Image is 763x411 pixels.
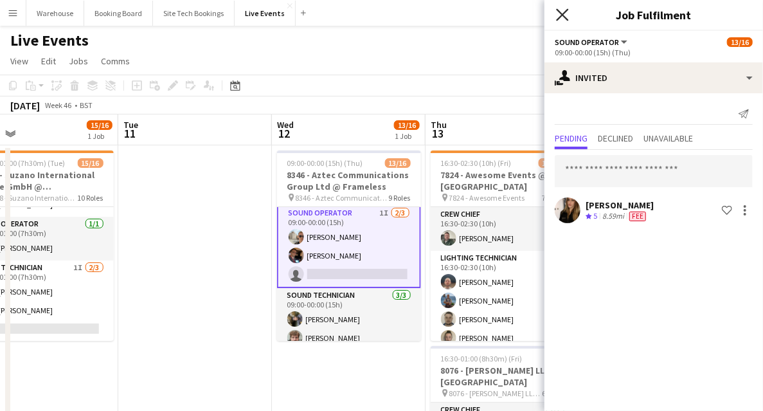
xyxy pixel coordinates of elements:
span: 16:30-01:00 (8h30m) (Fri) [441,354,523,363]
span: 9 Roles [389,193,411,203]
div: 1 Job [395,131,419,141]
span: 12/17 [539,158,564,168]
span: 13/16 [385,158,411,168]
button: Warehouse [26,1,84,26]
span: 7824 - Awesome Events [449,193,525,203]
div: 09:00-00:00 (15h) (Thu) [555,48,753,57]
span: 5 [593,211,597,221]
div: 8.59mi [600,211,627,222]
span: 13/16 [727,37,753,47]
h3: 7824 - Awesome Events @ [GEOGRAPHIC_DATA] [431,169,575,192]
app-job-card: 09:00-00:00 (15h) (Thu)13/168346 - Aztec Communications Group Ltd @ Frameless 8346 - Aztec Commun... [277,151,421,341]
span: Unavailable [643,134,693,143]
h3: Job Fulfilment [544,6,763,23]
span: 15/16 [87,120,112,130]
div: Invited [544,62,763,93]
app-card-role: Sound Technician3/309:00-00:00 (15h)[PERSON_NAME][PERSON_NAME] [277,288,421,369]
div: BST [80,100,93,110]
span: 8346 - Aztec Communications Group Ltd @ Frameless [296,193,389,203]
span: 15/16 [78,158,103,168]
app-job-card: 16:30-02:30 (10h) (Fri)12/177824 - Awesome Events @ [GEOGRAPHIC_DATA] 7824 - Awesome Events7 Role... [431,151,575,341]
div: 1 Job [87,131,112,141]
button: Sound Operator [555,37,629,47]
button: Booking Board [84,1,153,26]
h3: 8346 - Aztec Communications Group Ltd @ Frameless [277,169,421,192]
span: Declined [598,134,633,143]
button: Site Tech Bookings [153,1,235,26]
span: 16:30-02:30 (10h) (Fri) [441,158,512,168]
span: View [10,55,28,67]
span: Week 46 [42,100,75,110]
div: [PERSON_NAME] [586,199,654,211]
span: Sound Operator [555,37,619,47]
a: Comms [96,53,135,69]
app-card-role: Sound Operator1I2/309:00-00:00 (15h)[PERSON_NAME][PERSON_NAME] [277,205,421,288]
a: Edit [36,53,61,69]
div: [DATE] [10,99,40,112]
span: Thu [431,119,447,131]
span: 7 Roles [543,193,564,203]
span: 13/16 [394,120,420,130]
h3: 8076 - [PERSON_NAME] LLP @ [GEOGRAPHIC_DATA] [431,365,575,388]
span: Fee [629,212,646,221]
app-card-role: Crew Chief1/116:30-02:30 (10h)[PERSON_NAME] [431,207,575,251]
span: Comms [101,55,130,67]
a: Jobs [64,53,93,69]
span: Wed [277,119,294,131]
span: 09:00-00:00 (15h) (Thu) [287,158,363,168]
app-card-role: Lighting Technician6/616:30-02:30 (10h)[PERSON_NAME][PERSON_NAME][PERSON_NAME][PERSON_NAME] [431,251,575,388]
span: 12 [275,126,294,141]
span: 13 [429,126,447,141]
button: Live Events [235,1,296,26]
span: Pending [555,134,588,143]
span: Tue [123,119,138,131]
h1: Live Events [10,31,89,50]
span: 10 Roles [78,193,103,203]
a: View [5,53,33,69]
span: Edit [41,55,56,67]
span: 11 [121,126,138,141]
span: 6 Roles [543,388,564,398]
div: Crew has different fees then in role [627,211,649,222]
span: Jobs [69,55,88,67]
span: 8076 - [PERSON_NAME] LLP @ [GEOGRAPHIC_DATA] [449,388,543,398]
